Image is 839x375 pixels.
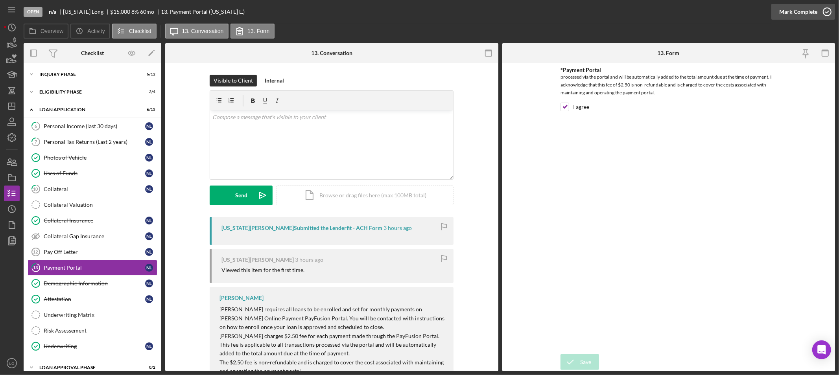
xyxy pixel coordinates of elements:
div: Save [580,354,591,370]
div: Viewed this item for the first time. [221,267,304,273]
p: [PERSON_NAME] charges $2.50 fee for each payment made through the PayFusion Portal. This fee is a... [219,332,446,358]
a: 7Personal Tax Returns (Last 2 years)NL [28,134,157,150]
tspan: 7 [35,139,37,144]
div: Underwriting Matrix [44,312,157,318]
button: Overview [24,24,68,39]
div: 13. Payment Portal ([US_STATE] L.) [161,9,245,15]
div: 60 mo [140,9,154,15]
div: Demographic Information [44,280,145,287]
button: Send [210,186,273,205]
div: [PERSON_NAME] [219,295,264,301]
label: Checklist [129,28,151,34]
div: 13. Conversation [311,50,352,56]
div: Loan Approval Phase [39,365,136,370]
a: Risk Assessement [28,323,157,338]
button: Save [561,354,599,370]
div: *Payment Portal [561,67,777,73]
a: 13Payment PortalNL [28,260,157,276]
a: Collateral Gap InsuranceNL [28,228,157,244]
div: Payment Portal [44,265,145,271]
label: 13. Form [247,28,269,34]
div: Open Intercom Messenger [812,340,831,359]
div: N L [145,342,153,350]
div: Risk Assessement [44,327,157,334]
div: Collateral Insurance [44,217,145,224]
button: LG [4,355,20,371]
time: 2025-10-03 16:10 [295,257,323,263]
div: Collateral [44,186,145,192]
a: Photos of VehicleNL [28,150,157,165]
div: 3 / 4 [141,90,155,94]
div: N L [145,185,153,193]
div: N L [145,248,153,256]
div: 8 % [131,9,139,15]
span: $15,000 [110,8,130,15]
a: 6Personal Income (last 30 days)NL [28,118,157,134]
div: Photos of Vehicle [44,154,145,161]
label: Activity [87,28,105,34]
div: Underwriting [44,343,145,349]
div: Open [24,7,42,17]
div: 6 / 12 [141,72,155,77]
button: 13. Conversation [165,24,229,39]
div: Inquiry Phase [39,72,136,77]
button: Checklist [112,24,157,39]
div: Personal Income (last 30 days) [44,123,145,129]
p: [PERSON_NAME] requires all loans to be enrolled and set for monthly payments on [PERSON_NAME] Onl... [219,305,446,331]
a: 10CollateralNL [28,181,157,197]
a: Underwriting Matrix [28,307,157,323]
div: Checklist [81,50,104,56]
div: Internal [265,75,284,86]
time: 2025-10-03 16:11 [384,225,412,231]
a: Collateral Valuation [28,197,157,213]
div: Personal Tax Returns (Last 2 years) [44,139,145,145]
div: Collateral Valuation [44,202,157,208]
tspan: 10 [33,186,39,191]
label: Overview [41,28,63,34]
div: Send [235,186,247,205]
button: Mark Complete [771,4,835,20]
div: Mark Complete [779,4,817,20]
div: N L [145,217,153,224]
a: 12Pay Off LetterNL [28,244,157,260]
a: Collateral InsuranceNL [28,213,157,228]
button: 13. Form [230,24,275,39]
button: Activity [70,24,110,39]
button: Internal [261,75,288,86]
div: N L [145,232,153,240]
a: AttestationNL [28,291,157,307]
div: N L [145,122,153,130]
div: N L [145,264,153,272]
tspan: 12 [33,250,38,254]
div: N L [145,138,153,146]
label: 13. Conversation [182,28,224,34]
button: Visible to Client [210,75,257,86]
a: Uses of FundsNL [28,165,157,181]
tspan: 13 [33,265,38,270]
div: processed via the portal and will be automatically added to the total amount due at the time of p... [561,73,777,99]
div: Collateral Gap Insurance [44,233,145,239]
text: LG [9,361,15,366]
div: [US_STATE] Long [63,9,110,15]
div: N L [145,169,153,177]
div: [US_STATE][PERSON_NAME] Submitted the Lenderfit - ACH Form [221,225,382,231]
label: I agree [573,103,589,111]
a: Demographic InformationNL [28,276,157,291]
div: N L [145,154,153,162]
div: Loan Application [39,107,136,112]
div: [US_STATE][PERSON_NAME] [221,257,294,263]
div: Uses of Funds [44,170,145,176]
div: 13. Form [658,50,680,56]
div: 6 / 15 [141,107,155,112]
b: n/a [49,9,56,15]
tspan: 6 [35,123,37,129]
div: N L [145,279,153,287]
div: Pay Off Letter [44,249,145,255]
div: N L [145,295,153,303]
div: Visible to Client [214,75,253,86]
a: UnderwritingNL [28,338,157,354]
div: Attestation [44,296,145,302]
div: Eligibility Phase [39,90,136,94]
div: 0 / 2 [141,365,155,370]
